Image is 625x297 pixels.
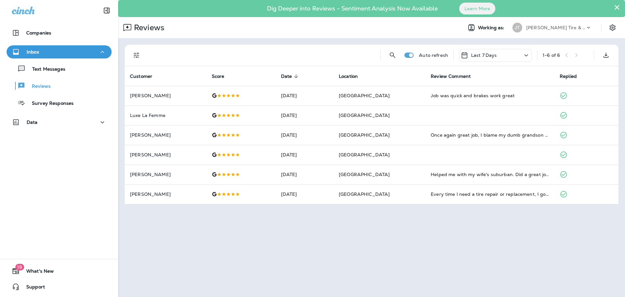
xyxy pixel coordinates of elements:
[7,116,112,129] button: Data
[478,25,506,31] span: Working as:
[281,73,301,79] span: Date
[431,74,471,79] span: Review Comment
[7,264,112,278] button: 19What's New
[339,74,358,79] span: Location
[543,53,560,58] div: 1 - 6 of 6
[560,74,577,79] span: Replied
[130,49,143,62] button: Filters
[276,165,334,184] td: [DATE]
[526,25,585,30] p: [PERSON_NAME] Tire & Auto
[431,132,549,138] div: Once again great job, I blame my dumb grandson this time dumb kids, I wasn't THAT stupid when I w...
[7,45,112,58] button: Inbox
[512,23,522,33] div: JT
[7,96,112,110] button: Survey Responses
[212,73,233,79] span: Score
[276,184,334,204] td: [DATE]
[27,49,39,55] p: Inbox
[276,145,334,165] td: [DATE]
[431,92,549,99] div: Job was quick and brakes work great
[25,101,74,107] p: Survey Responses
[339,73,366,79] span: Location
[27,120,38,125] p: Data
[560,73,585,79] span: Replied
[614,2,620,12] button: Close
[130,74,152,79] span: Customer
[281,74,292,79] span: Date
[26,30,51,35] p: Companies
[25,83,51,90] p: Reviews
[431,191,549,197] div: Every time I need a tire repair or replacement, I go to Jenson on 90th, they do a great job and a...
[130,73,161,79] span: Customer
[339,132,390,138] span: [GEOGRAPHIC_DATA]
[130,113,201,118] p: Luxe La Femme
[20,284,45,292] span: Support
[339,93,390,99] span: [GEOGRAPHIC_DATA]
[26,66,65,73] p: Text Messages
[130,132,201,138] p: [PERSON_NAME]
[131,23,164,33] p: Reviews
[386,49,399,62] button: Search Reviews
[248,8,457,10] p: Dig Deeper into Reviews - Sentiment Analysis Now Available
[431,73,479,79] span: Review Comment
[459,3,495,14] button: Learn More
[339,112,390,118] span: [GEOGRAPHIC_DATA]
[607,22,618,34] button: Settings
[339,152,390,158] span: [GEOGRAPHIC_DATA]
[15,264,24,270] span: 19
[20,268,54,276] span: What's New
[97,4,116,17] button: Collapse Sidebar
[7,280,112,293] button: Support
[431,171,549,178] div: Helped me with my wife's suburban. Did a great job.
[339,171,390,177] span: [GEOGRAPHIC_DATA]
[130,192,201,197] p: [PERSON_NAME]
[7,79,112,93] button: Reviews
[7,26,112,39] button: Companies
[276,105,334,125] td: [DATE]
[130,172,201,177] p: [PERSON_NAME]
[471,53,497,58] p: Last 7 Days
[339,191,390,197] span: [GEOGRAPHIC_DATA]
[212,74,225,79] span: Score
[276,86,334,105] td: [DATE]
[130,152,201,157] p: [PERSON_NAME]
[599,49,613,62] button: Export as CSV
[130,93,201,98] p: [PERSON_NAME]
[419,53,448,58] p: Auto refresh
[276,125,334,145] td: [DATE]
[7,62,112,76] button: Text Messages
